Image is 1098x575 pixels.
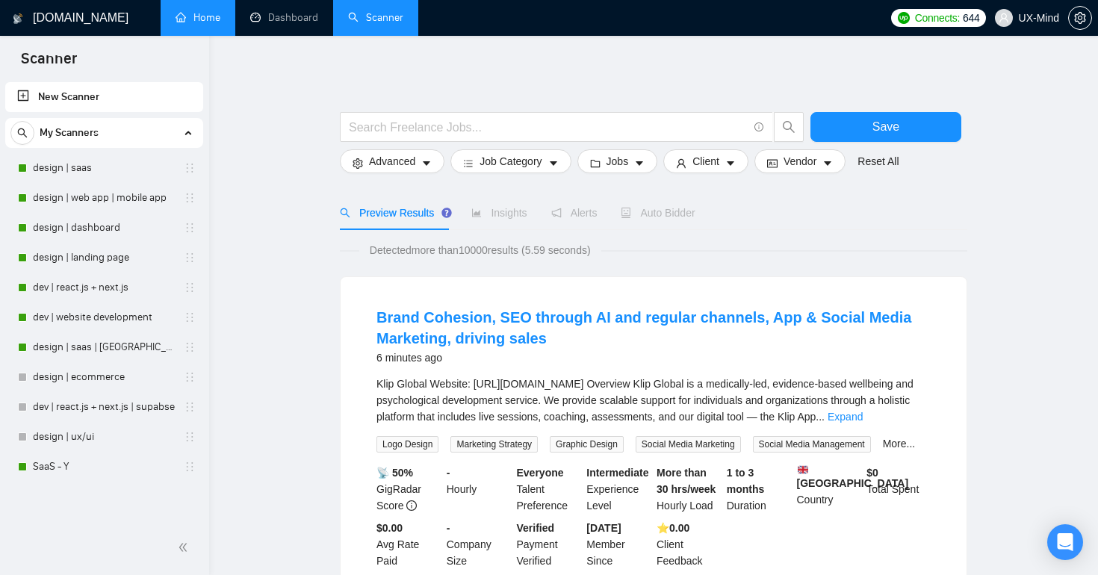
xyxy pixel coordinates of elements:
[184,371,196,383] span: holder
[184,311,196,323] span: holder
[657,467,716,495] b: More than 30 hrs/week
[577,149,658,173] button: folderJobscaret-down
[586,522,621,534] b: [DATE]
[774,112,804,142] button: search
[784,153,816,170] span: Vendor
[634,158,645,169] span: caret-down
[872,117,899,136] span: Save
[184,282,196,293] span: holder
[369,153,415,170] span: Advanced
[724,464,794,514] div: Duration
[517,522,555,534] b: Verified
[447,522,450,534] b: -
[373,464,444,514] div: GigRadar Score
[33,153,175,183] a: design | saas
[754,122,764,132] span: info-circle
[353,158,363,169] span: setting
[590,158,601,169] span: folder
[10,121,34,145] button: search
[676,158,686,169] span: user
[178,540,193,555] span: double-left
[654,464,724,514] div: Hourly Load
[33,213,175,243] a: design | dashboard
[440,206,453,220] div: Tooltip anchor
[810,112,961,142] button: Save
[551,208,562,218] span: notification
[447,467,450,479] b: -
[340,149,444,173] button: settingAdvancedcaret-down
[376,349,931,367] div: 6 minutes ago
[184,431,196,443] span: holder
[33,392,175,422] a: dev | react.js + next.js | supabse
[463,158,474,169] span: bars
[822,158,833,169] span: caret-down
[406,500,417,511] span: info-circle
[450,436,538,453] span: Marketing Strategy
[663,149,748,173] button: userClientcaret-down
[471,207,527,219] span: Insights
[797,464,909,489] b: [GEOGRAPHIC_DATA]
[33,452,175,482] a: SaaS - Y
[376,376,931,425] div: Klip Global Website: https://klipglobal.com Overview Klip Global is a medically-led, evidence-bas...
[33,273,175,302] a: dev | react.js + next.js
[33,332,175,362] a: design | saas | [GEOGRAPHIC_DATA]
[514,520,584,569] div: Payment Verified
[33,183,175,213] a: design | web app | mobile app
[33,362,175,392] a: design | ecommerce
[621,208,631,218] span: robot
[184,401,196,413] span: holder
[376,378,914,423] span: Klip Global Website: [URL][DOMAIN_NAME] Overview Klip Global is a medically-led, evidence-based w...
[857,153,899,170] a: Reset All
[1068,6,1092,30] button: setting
[517,467,564,479] b: Everyone
[794,464,864,514] div: Country
[828,411,863,423] a: Expand
[450,149,571,173] button: barsJob Categorycaret-down
[376,467,413,479] b: 📡 50%
[963,10,979,26] span: 644
[444,520,514,569] div: Company Size
[33,302,175,332] a: dev | website development
[376,436,438,453] span: Logo Design
[883,438,916,450] a: More...
[5,118,203,482] li: My Scanners
[444,464,514,514] div: Hourly
[9,48,89,79] span: Scanner
[184,461,196,473] span: holder
[340,208,350,218] span: search
[551,207,598,219] span: Alerts
[421,158,432,169] span: caret-down
[480,153,542,170] span: Job Category
[863,464,934,514] div: Total Spent
[184,162,196,174] span: holder
[348,11,403,24] a: searchScanner
[767,158,778,169] span: idcard
[1069,12,1091,24] span: setting
[621,207,695,219] span: Auto Bidder
[1068,12,1092,24] a: setting
[1047,524,1083,560] div: Open Intercom Messenger
[548,158,559,169] span: caret-down
[373,520,444,569] div: Avg Rate Paid
[11,128,34,138] span: search
[40,118,99,148] span: My Scanners
[607,153,629,170] span: Jobs
[184,222,196,234] span: holder
[999,13,1009,23] span: user
[176,11,220,24] a: homeHome
[376,522,403,534] b: $0.00
[692,153,719,170] span: Client
[184,341,196,353] span: holder
[754,149,846,173] button: idcardVendorcaret-down
[586,467,648,479] b: Intermediate
[866,467,878,479] b: $ 0
[775,120,803,134] span: search
[816,411,825,423] span: ...
[727,467,765,495] b: 1 to 3 months
[376,309,911,346] a: Brand Cohesion, SEO through AI and regular channels, App & Social Media Marketing, driving sales
[184,252,196,264] span: holder
[17,82,191,112] a: New Scanner
[340,207,447,219] span: Preview Results
[471,208,482,218] span: area-chart
[514,464,584,514] div: Talent Preference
